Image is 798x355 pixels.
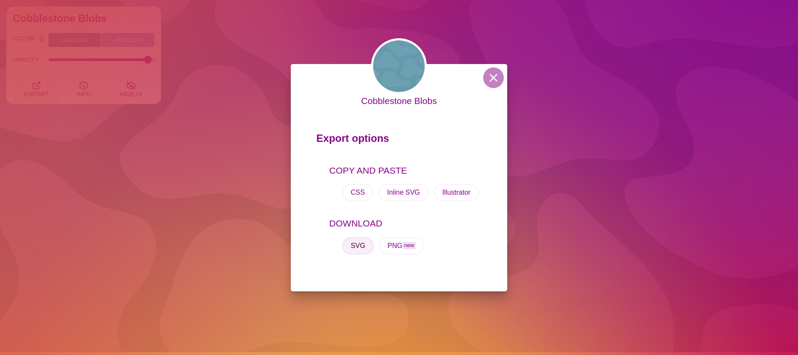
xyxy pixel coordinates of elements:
[379,237,424,254] button: PNGnew
[378,184,428,201] button: Inline SVG
[317,129,482,153] p: Export options
[342,184,374,201] button: CSS
[371,38,427,94] img: cobble stone shaped blobs as a background
[434,184,479,201] button: Illustrator
[402,242,416,249] span: new
[329,217,482,230] p: DOWNLOAD
[329,164,482,177] p: COPY AND PASTE
[361,94,437,108] p: Cobblestone Blobs
[342,237,374,254] button: SVG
